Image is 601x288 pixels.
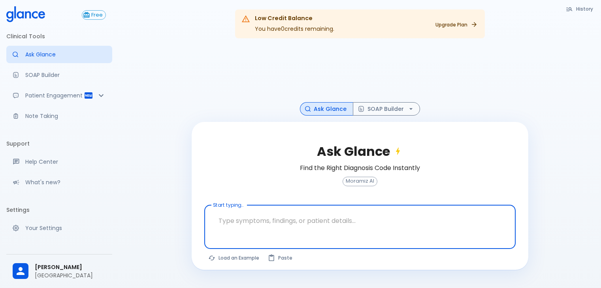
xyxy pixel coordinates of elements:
div: Recent updates and feature releases [6,174,112,191]
span: Moramiz AI [343,178,377,184]
p: What's new? [25,178,106,186]
button: SOAP Builder [353,102,420,116]
p: [GEOGRAPHIC_DATA] [35,271,106,279]
a: Upgrade Plan [431,19,482,30]
p: Note Taking [25,112,106,120]
h2: Ask Glance [317,144,403,159]
a: Manage your settings [6,219,112,237]
a: Moramiz: Find ICD10AM codes instantly [6,46,112,63]
li: Settings [6,200,112,219]
a: Docugen: Compose a clinical documentation in seconds [6,66,112,84]
label: Start typing... [213,202,243,208]
h6: Find the Right Diagnosis Code Instantly [300,163,420,174]
li: Support [6,134,112,153]
p: SOAP Builder [25,71,106,79]
p: Your Settings [25,224,106,232]
a: Click to view or change your subscription [82,10,112,20]
div: [PERSON_NAME][GEOGRAPHIC_DATA] [6,258,112,285]
p: Help Center [25,158,106,166]
p: Ask Glance [25,50,106,58]
div: You have 0 credits remaining. [255,12,334,36]
a: Get help from our support team [6,153,112,170]
button: Load a random example [204,252,264,264]
a: Advanced note-taking [6,107,112,125]
li: Clinical Tools [6,27,112,46]
span: [PERSON_NAME] [35,263,106,271]
button: History [562,3,598,15]
p: Patient Engagement [25,92,84,99]
button: Ask Glance [300,102,353,116]
button: Free [82,10,106,20]
div: Low Credit Balance [255,14,334,23]
span: Free [89,12,106,18]
button: Paste from clipboard [264,252,297,264]
div: Patient Reports & Referrals [6,87,112,104]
